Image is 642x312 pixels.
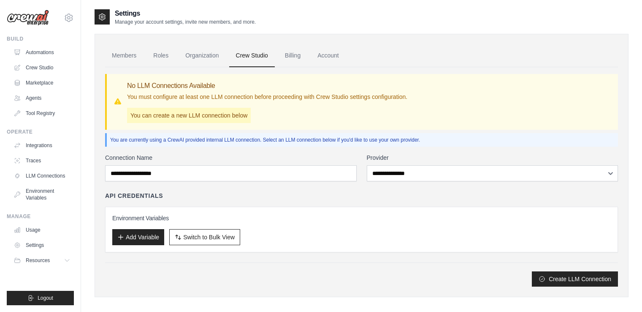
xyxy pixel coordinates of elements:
[115,19,256,25] p: Manage your account settings, invite new members, and more.
[10,169,74,183] a: LLM Connections
[7,213,74,220] div: Manage
[179,44,225,67] a: Organization
[10,238,74,252] a: Settings
[183,233,235,241] span: Switch to Bulk View
[169,229,240,245] button: Switch to Bulk View
[532,271,618,287] button: Create LLM Connection
[127,93,407,101] p: You must configure at least one LLM connection before proceeding with Crew Studio settings config...
[26,257,50,264] span: Resources
[10,61,74,74] a: Crew Studio
[10,223,74,237] a: Usage
[10,76,74,90] a: Marketplace
[278,44,307,67] a: Billing
[127,108,251,123] p: You can create a new LLM connection below
[10,107,74,120] a: Tool Registry
[10,91,74,105] a: Agents
[105,153,357,162] label: Connection Name
[127,81,407,91] h3: No LLM Connections Available
[38,295,53,301] span: Logout
[115,8,256,19] h2: Settings
[10,184,74,205] a: Environment Variables
[112,229,164,245] button: Add Variable
[10,254,74,267] button: Resources
[10,46,74,59] a: Automations
[7,129,74,135] div: Operate
[7,10,49,26] img: Logo
[112,214,611,222] h3: Environment Variables
[311,44,346,67] a: Account
[229,44,275,67] a: Crew Studio
[146,44,175,67] a: Roles
[10,139,74,152] a: Integrations
[105,192,163,200] h4: API Credentials
[105,44,143,67] a: Members
[110,137,615,143] p: You are currently using a CrewAI provided internal LLM connection. Select an LLM connection below...
[7,291,74,305] button: Logout
[10,154,74,167] a: Traces
[7,36,74,42] div: Build
[367,153,618,162] label: Provider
